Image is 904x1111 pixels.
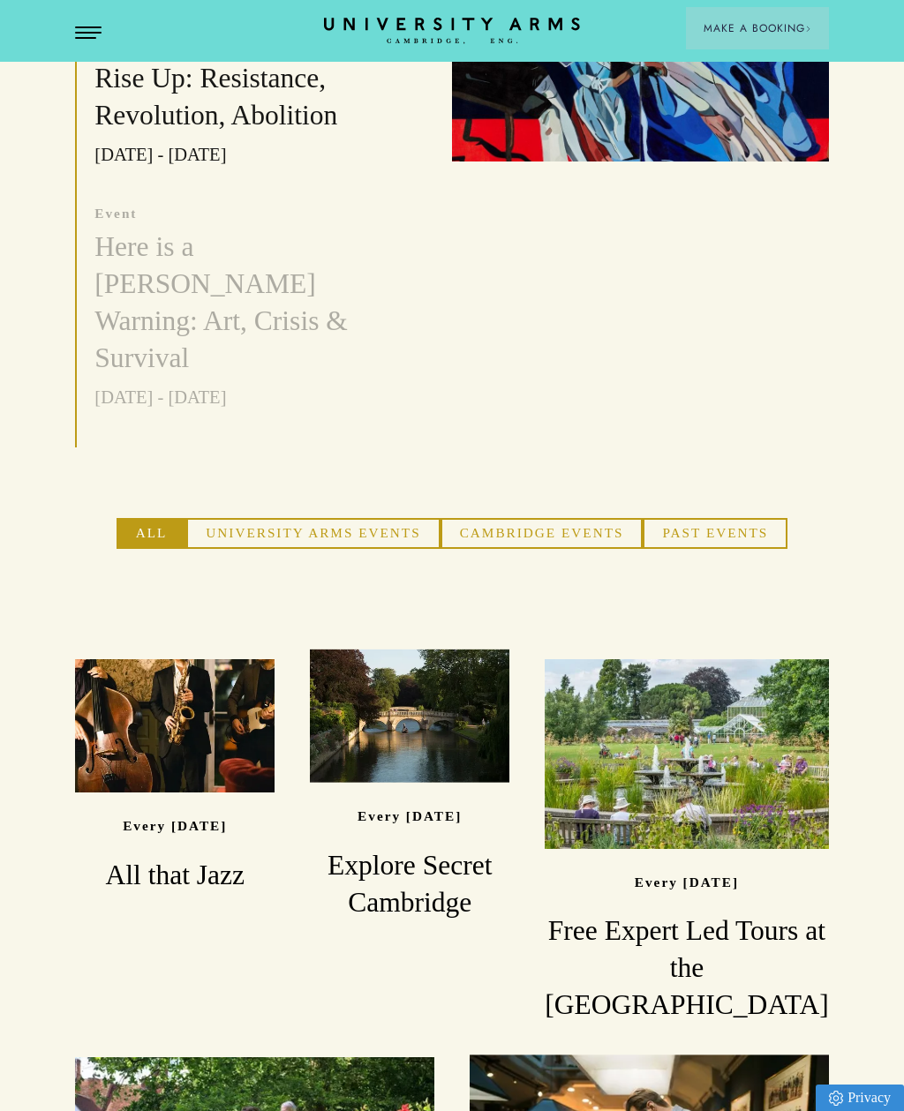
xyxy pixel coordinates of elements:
[310,649,509,920] a: image-2f25fcfe9322285f695cd42c2c60ad217806459a-4134x2756-jpg Every [DATE] Explore Secret Cambridge
[117,518,187,549] button: All
[704,20,811,36] span: Make a Booking
[358,807,462,822] p: Every [DATE]
[545,912,829,1024] h3: Free Expert Led Tours at the [GEOGRAPHIC_DATA]
[123,818,227,833] p: Every [DATE]
[94,383,417,412] p: [DATE] - [DATE]
[94,229,417,377] h3: Here is a [PERSON_NAME] Warning: Art, Crisis & Survival
[686,7,829,49] button: Make a BookingArrow icon
[441,518,644,549] button: Cambridge Events
[324,18,580,45] a: Home
[94,204,417,222] p: event
[186,518,440,549] button: University Arms Events
[75,659,275,893] a: image-573a15625ecc08a3a1e8ed169916b84ebf616e1d-2160x1440-jpg Every [DATE] All that Jazz
[77,35,417,169] a: event Rise Up: Resistance, Revolution, Abolition [DATE] - [DATE]
[310,846,509,920] h3: Explore Secret Cambridge
[816,1085,904,1111] a: Privacy
[829,1091,843,1106] img: Privacy
[545,659,829,1024] a: image-0d4ad60cadd4bbe327cefbc3ad3ba3bd9195937d-7252x4840-jpg Every [DATE] Free Expert Led Tours a...
[75,26,102,41] button: Open Menu
[77,204,417,412] a: event Here is a [PERSON_NAME] Warning: Art, Crisis & Survival [DATE] - [DATE]
[75,857,275,894] h3: All that Jazz
[635,875,739,890] p: Every [DATE]
[805,26,811,32] img: Arrow icon
[94,140,417,169] p: [DATE] - [DATE]
[94,60,417,134] h3: Rise Up: Resistance, Revolution, Abolition
[643,518,787,549] button: Past Events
